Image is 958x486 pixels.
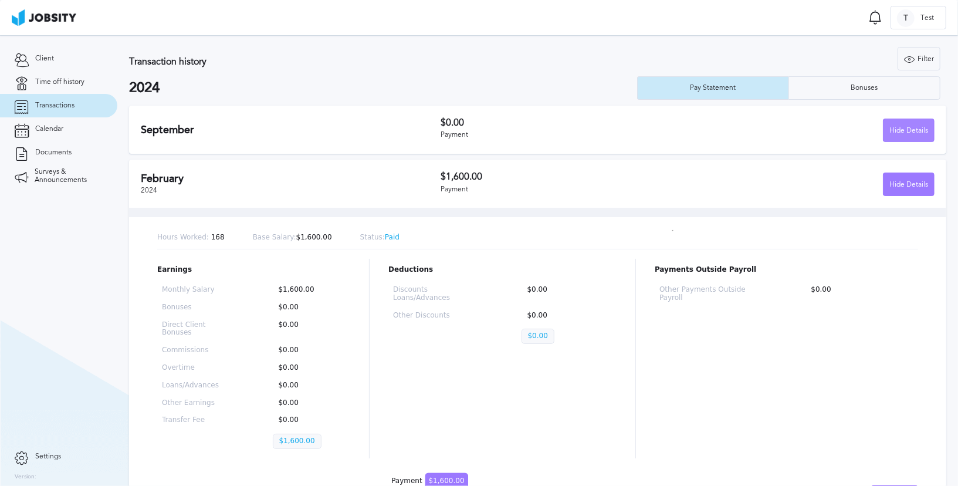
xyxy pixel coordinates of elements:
div: Payment [391,477,468,485]
span: Documents [35,148,72,157]
span: Time off history [35,78,84,86]
p: $0.00 [273,382,346,390]
button: TTest [891,6,946,29]
h3: Transaction history [129,56,573,67]
span: Calendar [35,125,63,133]
span: Base Salary: [253,233,296,241]
p: $1,600.00 [273,286,346,294]
div: Payment [441,185,688,194]
p: $0.00 [273,364,346,372]
p: Monthly Salary [162,286,235,294]
h2: 2024 [129,80,637,96]
img: ab4bad089aa723f57921c736e9817d99.png [12,9,76,26]
p: $1,600.00 [253,234,332,242]
span: Transactions [35,102,75,110]
h2: September [141,124,441,136]
p: Bonuses [162,303,235,312]
p: Overtime [162,364,235,372]
p: $1,600.00 [273,434,321,449]
p: $0.00 [522,312,612,320]
div: Payment [441,131,688,139]
p: Other Earnings [162,399,235,407]
div: Hide Details [883,173,934,197]
div: T [897,9,915,27]
label: Version: [15,474,36,481]
button: Hide Details [883,173,935,196]
p: Other Discounts [393,312,484,320]
p: Other Payments Outside Payroll [659,286,767,302]
button: Bonuses [788,76,940,100]
span: Surveys & Announcements [35,168,103,184]
button: Filter [898,47,940,70]
div: Hide Details [883,119,934,143]
p: $0.00 [273,303,346,312]
p: $0.00 [273,399,346,407]
div: Bonuses [845,84,884,92]
p: $0.00 [522,286,612,302]
div: Pay Statement [684,84,742,92]
h3: $1,600.00 [441,171,688,182]
p: $0.00 [805,286,913,302]
p: 168 [157,234,225,242]
span: Status: [360,233,385,241]
p: Payments Outside Payroll [655,266,918,274]
p: $0.00 [273,416,346,424]
p: Transfer Fee [162,416,235,424]
p: Paid [360,234,400,242]
p: $0.00 [522,329,554,344]
p: Earnings [157,266,350,274]
span: Hours Worked: [157,233,209,241]
button: Pay Statement [637,76,789,100]
p: Loans/Advances [162,382,235,390]
div: Filter [898,48,940,71]
span: Settings [35,453,61,461]
p: $0.00 [273,346,346,355]
p: Discounts Loans/Advances [393,286,484,302]
span: 2024 [141,186,157,194]
span: Client [35,55,54,63]
p: Commissions [162,346,235,355]
p: $0.00 [273,321,346,338]
p: Direct Client Bonuses [162,321,235,338]
h2: February [141,173,441,185]
p: Deductions [388,266,617,274]
button: Hide Details [883,119,935,142]
span: Test [915,14,940,22]
h3: $0.00 [441,117,688,128]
